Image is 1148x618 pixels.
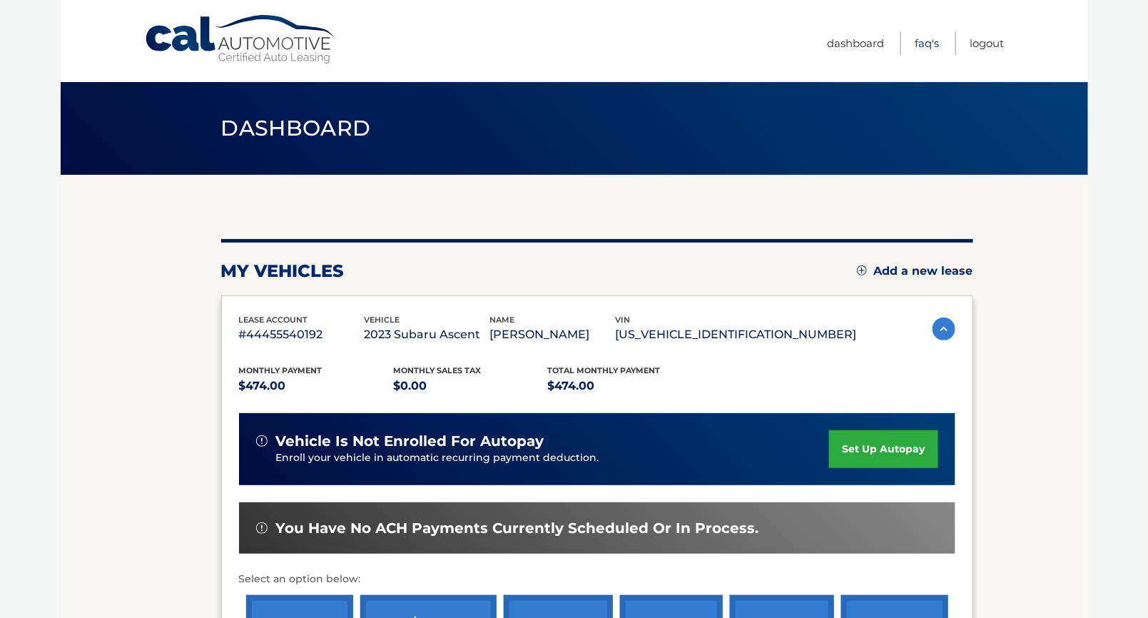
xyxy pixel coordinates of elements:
[239,376,394,396] p: $474.00
[933,318,955,340] img: accordion-active.svg
[365,315,400,325] span: vehicle
[365,325,490,345] p: 2023 Subaru Ascent
[970,31,1005,55] a: Logout
[276,432,544,450] span: vehicle is not enrolled for autopay
[490,325,616,345] p: [PERSON_NAME]
[828,31,885,55] a: Dashboard
[548,365,661,375] span: Total Monthly Payment
[256,435,268,447] img: alert-white.svg
[393,365,481,375] span: Monthly sales Tax
[616,325,857,345] p: [US_VEHICLE_IDENTIFICATION_NUMBER]
[239,325,365,345] p: #44455540192
[548,376,703,396] p: $474.00
[857,264,973,278] a: Add a new lease
[276,520,759,537] span: You have no ACH payments currently scheduled or in process.
[490,315,515,325] span: name
[239,571,955,588] p: Select an option below:
[256,522,268,534] img: alert-white.svg
[857,265,867,275] img: add.svg
[915,31,940,55] a: FAQ's
[239,315,308,325] span: lease account
[393,376,548,396] p: $0.00
[221,115,371,141] span: Dashboard
[829,430,938,468] a: set up autopay
[239,365,322,375] span: Monthly Payment
[144,14,337,65] a: Cal Automotive
[221,260,345,282] h2: my vehicles
[616,315,631,325] span: vin
[276,450,830,466] p: Enroll your vehicle in automatic recurring payment deduction.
